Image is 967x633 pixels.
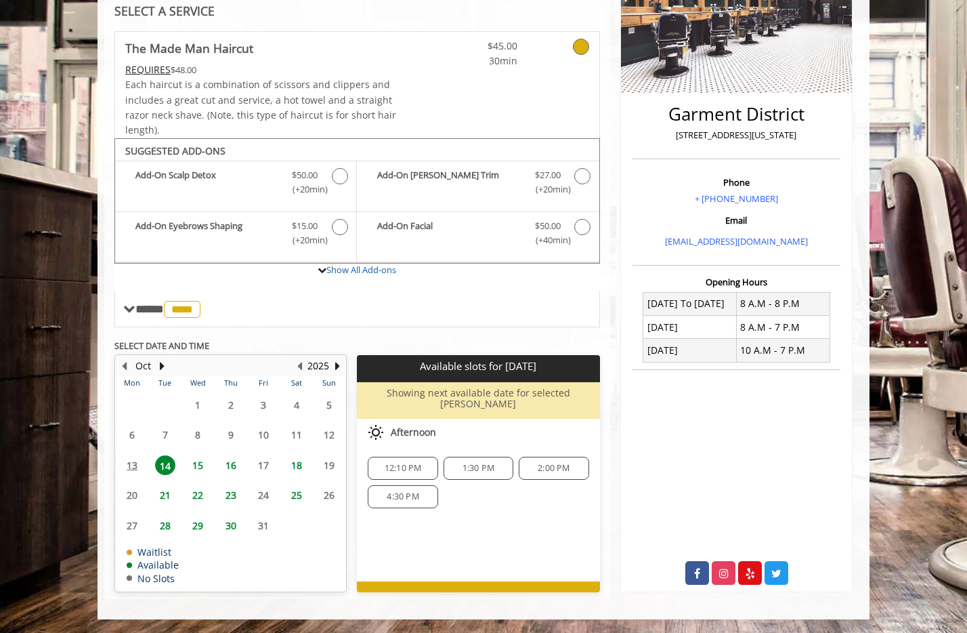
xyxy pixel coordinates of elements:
[736,339,830,362] td: 10 A.M - 7 P.M
[280,450,312,480] td: Select day18
[326,264,396,276] a: Show All Add-ons
[286,485,307,505] span: 25
[643,339,737,362] td: [DATE]
[294,359,305,373] button: Previous Year
[280,481,312,510] td: Select day25
[114,138,600,264] div: The Made Man Haircut Add-onS
[332,359,343,373] button: Next Year
[155,485,175,505] span: 21
[313,376,346,390] th: Sun
[665,235,808,247] a: [EMAIL_ADDRESS][DOMAIN_NAME]
[632,277,840,287] h3: Opening Hours
[695,192,778,205] a: + [PHONE_NUMBER]
[181,481,214,510] td: Select day22
[188,455,208,475] span: 15
[362,388,594,409] h6: Showing next available date for selected [PERSON_NAME]
[368,457,437,480] div: 12:10 PM
[385,463,422,474] span: 12:10 PM
[127,560,179,570] td: Available
[519,457,588,480] div: 2:00 PM
[181,510,214,540] td: Select day29
[127,573,179,584] td: No Slots
[155,516,175,535] span: 28
[636,104,837,124] h2: Garment District
[214,450,246,480] td: Select day16
[125,144,225,157] b: SUGGESTED ADD-ONS
[736,316,830,339] td: 8 A.M - 7 P.M
[188,485,208,505] span: 22
[307,359,329,373] button: 2025
[391,427,436,438] span: Afternoon
[119,359,129,373] button: Previous Month
[387,491,418,502] span: 4:30 PM
[181,450,214,480] td: Select day15
[463,463,494,474] span: 1:30 PM
[636,216,837,225] h3: Email
[538,463,570,474] span: 2:00 PM
[280,376,312,390] th: Sat
[148,481,181,510] td: Select day21
[214,510,246,540] td: Select day30
[148,450,181,480] td: Select day14
[116,376,148,390] th: Mon
[636,178,837,187] h3: Phone
[148,510,181,540] td: Select day28
[221,485,241,505] span: 23
[362,361,594,372] p: Available slots for [DATE]
[155,455,175,475] span: 14
[181,376,214,390] th: Wed
[444,457,513,480] div: 1:30 PM
[636,128,837,142] p: [STREET_ADDRESS][US_STATE]
[135,359,151,373] button: Oct
[736,292,830,315] td: 8 A.M - 8 P.M
[221,455,241,475] span: 16
[188,516,208,535] span: 29
[156,359,167,373] button: Next Month
[127,547,179,557] td: Waitlist
[247,376,280,390] th: Fri
[114,5,600,18] div: SELECT A SERVICE
[286,455,307,475] span: 18
[148,376,181,390] th: Tue
[643,292,737,315] td: [DATE] To [DATE]
[221,516,241,535] span: 30
[368,485,437,508] div: 4:30 PM
[214,481,246,510] td: Select day23
[368,424,384,441] img: afternoon slots
[643,316,737,339] td: [DATE]
[114,340,209,352] b: SELECT DATE AND TIME
[214,376,246,390] th: Thu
